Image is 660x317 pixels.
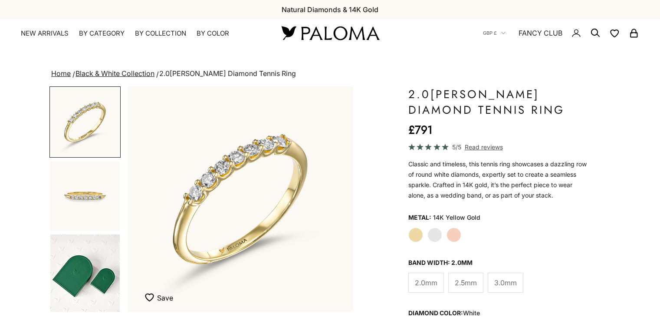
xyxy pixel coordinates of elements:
[408,121,433,139] sale-price: £791
[49,68,611,80] nav: breadcrumbs
[483,19,639,47] nav: Secondary navigation
[145,293,173,303] button: Save
[159,69,296,78] span: 2.0[PERSON_NAME] Diamond Tennis Ring
[519,27,562,39] a: FANCY CLUB
[483,29,497,37] span: GBP £
[408,159,589,201] p: Classic and timeless, this tennis ring showcases a dazzling row of round white diamonds, expertly...
[76,69,154,78] a: Black & White Collection
[282,4,378,15] p: Natural Diamonds & 14K Gold
[49,86,121,158] button: Go to item 5
[51,69,71,78] a: Home
[415,277,437,288] span: 2.0mm
[408,256,473,269] legend: Band Width: 2.0mm
[494,277,517,288] span: 3.0mm
[145,293,157,302] img: wishlist
[50,87,120,157] img: #YellowGold
[128,86,353,312] div: Item 5 of 10
[452,142,461,152] span: 5/5
[455,277,477,288] span: 2.5mm
[50,161,120,231] img: #YellowGold
[21,29,261,38] nav: Primary navigation
[21,29,69,38] a: NEW ARRIVALS
[483,29,506,37] button: GBP £
[433,211,480,224] variant-option-value: 14K Yellow Gold
[79,29,125,38] summary: By Category
[49,160,121,231] button: Go to item 6
[135,29,186,38] summary: By Collection
[465,142,503,152] span: Read reviews
[408,142,589,152] a: 5/5 Read reviews
[408,86,589,118] h1: 2.0[PERSON_NAME] Diamond Tennis Ring
[128,86,353,312] img: #YellowGold
[463,309,480,317] variant-option-value: white
[197,29,229,38] summary: By Color
[408,211,431,224] legend: Metal:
